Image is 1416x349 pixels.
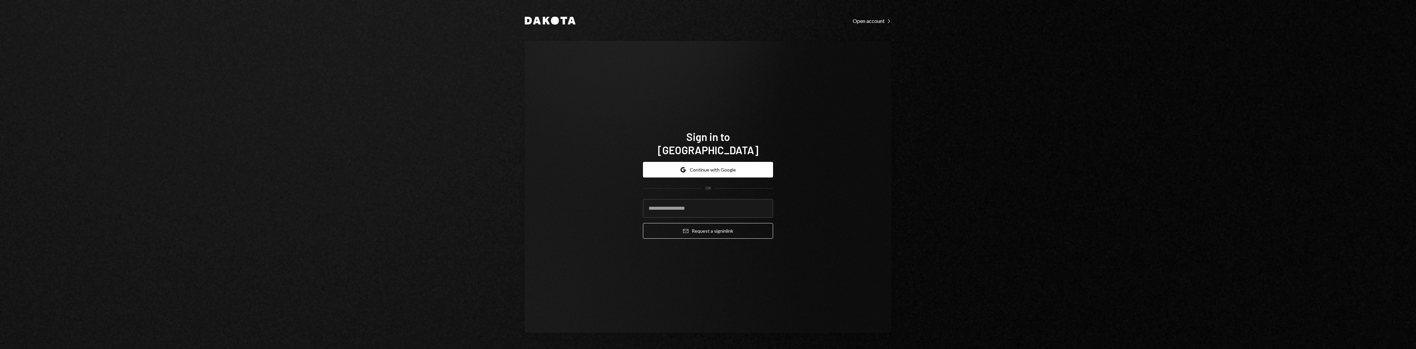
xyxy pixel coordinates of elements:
[643,223,773,239] button: Request a signinlink
[853,17,891,24] a: Open account
[643,162,773,177] button: Continue with Google
[853,18,891,24] div: Open account
[643,130,773,157] h1: Sign in to [GEOGRAPHIC_DATA]
[705,185,711,191] div: OR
